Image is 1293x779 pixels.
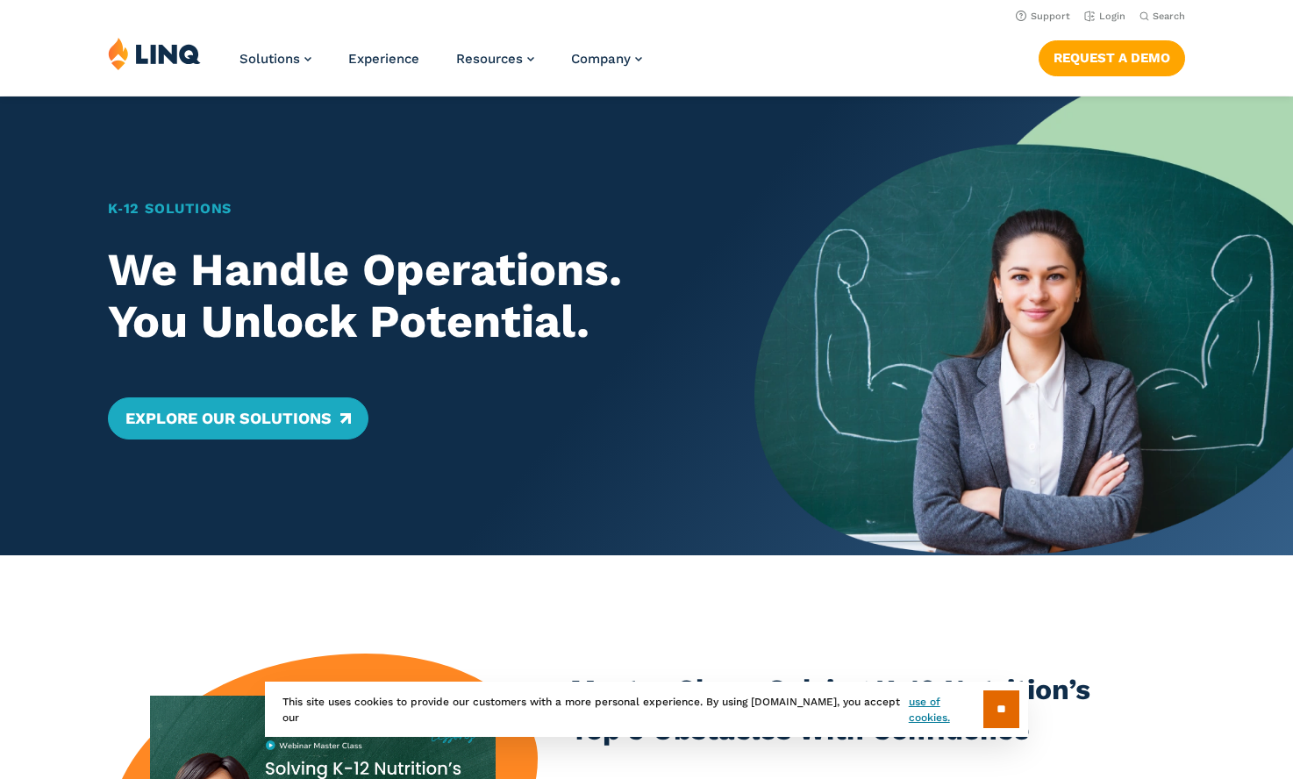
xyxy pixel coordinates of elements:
a: Request a Demo [1039,40,1185,75]
h2: We Handle Operations. You Unlock Potential. [108,244,702,349]
span: Resources [456,51,523,67]
h1: K‑12 Solutions [108,198,702,219]
span: Search [1153,11,1185,22]
span: Solutions [239,51,300,67]
a: Support [1016,11,1070,22]
img: LINQ | K‑12 Software [108,37,201,70]
a: Explore Our Solutions [108,397,368,440]
a: Resources [456,51,534,67]
nav: Primary Navigation [239,37,642,95]
h3: Master Class: Solving K-12 Nutrition’s Top 5 Obstacles With Confidence [570,670,1093,750]
a: Login [1084,11,1125,22]
a: Solutions [239,51,311,67]
img: Home Banner [754,96,1293,555]
a: Experience [348,51,419,67]
div: This site uses cookies to provide our customers with a more personal experience. By using [DOMAIN... [265,682,1028,737]
button: Open Search Bar [1139,10,1185,23]
a: Company [571,51,642,67]
span: Company [571,51,631,67]
nav: Button Navigation [1039,37,1185,75]
a: use of cookies. [909,694,983,725]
